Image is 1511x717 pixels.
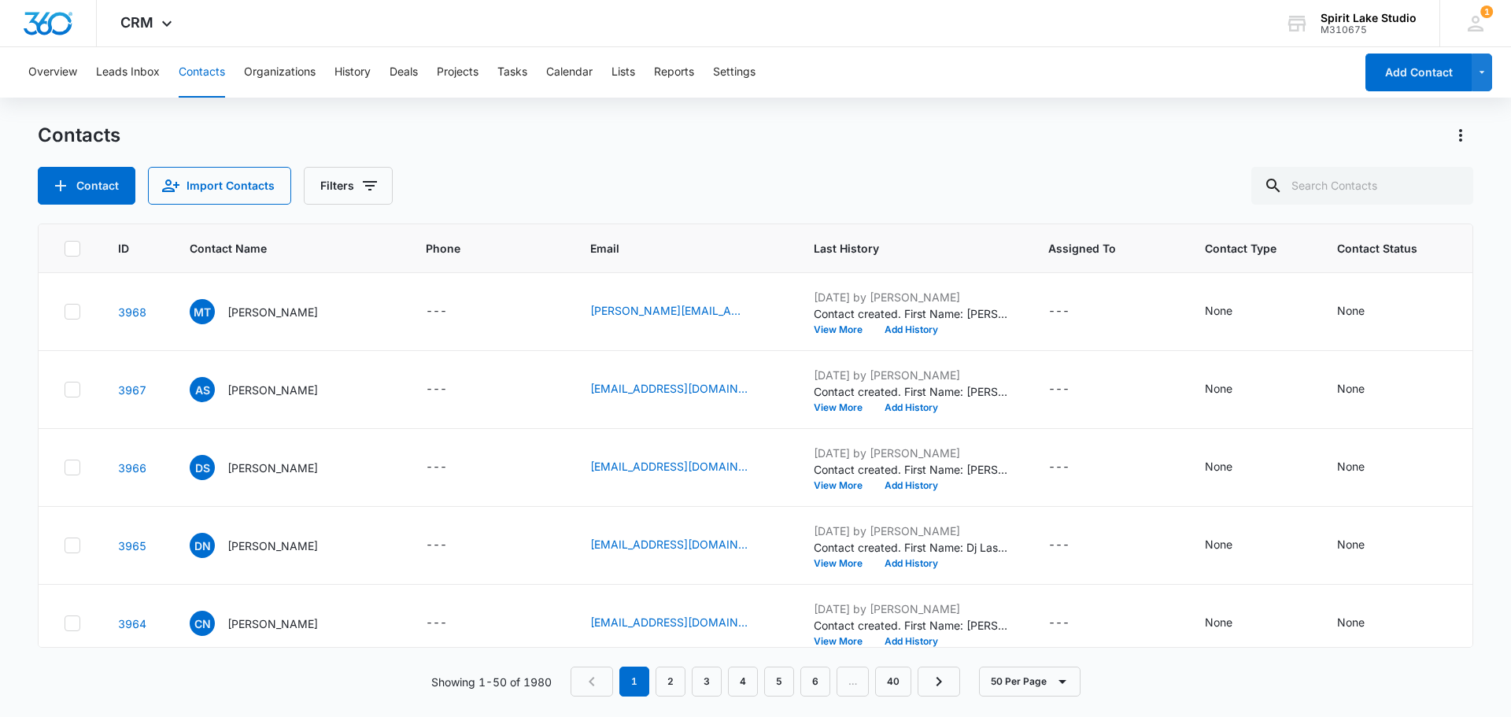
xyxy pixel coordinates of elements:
[1337,614,1393,633] div: Contact Status - None - Select to Edit Field
[590,614,748,630] a: [EMAIL_ADDRESS][DOMAIN_NAME]
[814,383,1010,400] p: Contact created. First Name: [PERSON_NAME] Last Name: [PERSON_NAME] Email: [EMAIL_ADDRESS][DOMAIN...
[590,302,748,319] a: [PERSON_NAME][EMAIL_ADDRESS][DOMAIN_NAME]
[426,614,447,633] div: ---
[426,240,530,257] span: Phone
[118,617,146,630] a: Navigate to contact details page for Cara Naatjes
[1048,536,1098,555] div: Assigned To - - Select to Edit Field
[611,47,635,98] button: Lists
[1337,302,1393,321] div: Contact Status - None - Select to Edit Field
[1205,380,1261,399] div: Contact Type - None - Select to Edit Field
[1205,302,1261,321] div: Contact Type - None - Select to Edit Field
[190,455,215,480] span: DS
[304,167,393,205] button: Filters
[875,667,911,697] a: Page 40
[148,167,291,205] button: Import Contacts
[1337,536,1393,555] div: Contact Status - None - Select to Edit Field
[814,403,874,412] button: View More
[918,667,960,697] a: Next Page
[814,559,874,568] button: View More
[874,481,949,490] button: Add History
[874,325,949,334] button: Add History
[426,614,475,633] div: Phone - - Select to Edit Field
[1048,302,1070,321] div: ---
[571,667,960,697] nav: Pagination
[1365,54,1472,91] button: Add Contact
[96,47,160,98] button: Leads Inbox
[800,667,830,697] a: Page 6
[590,458,748,475] a: [EMAIL_ADDRESS][DOMAIN_NAME]
[590,614,776,633] div: Email - cara@naatjesgroup.com - Select to Edit Field
[118,461,146,475] a: Navigate to contact details page for Daniel Steger
[1205,536,1261,555] div: Contact Type - None - Select to Edit Field
[426,536,475,555] div: Phone - - Select to Edit Field
[1048,614,1070,633] div: ---
[227,460,318,476] p: [PERSON_NAME]
[426,536,447,555] div: ---
[1251,167,1473,205] input: Search Contacts
[1205,302,1232,319] div: None
[590,536,748,553] a: [EMAIL_ADDRESS][DOMAIN_NAME]
[1205,458,1232,475] div: None
[590,536,776,555] div: Email - dj@naatjesgroup.com - Select to Edit Field
[1337,302,1365,319] div: None
[814,461,1010,478] p: Contact created. First Name: [PERSON_NAME] Last Name: [PERSON_NAME] Email: [EMAIL_ADDRESS][DOMAIN...
[590,458,776,477] div: Email - dsteger@dgsarchitecture.com - Select to Edit Field
[1048,380,1098,399] div: Assigned To - - Select to Edit Field
[190,377,215,402] span: AS
[874,637,949,646] button: Add History
[814,305,1010,322] p: Contact created. First Name: [PERSON_NAME] Last Name: [PERSON_NAME] Email: [PERSON_NAME][EMAIL_AD...
[431,674,552,690] p: Showing 1-50 of 1980
[1480,6,1493,18] span: 1
[38,124,120,147] h1: Contacts
[1337,380,1393,399] div: Contact Status - None - Select to Edit Field
[1048,302,1098,321] div: Assigned To - - Select to Edit Field
[814,617,1010,634] p: Contact created. First Name: [PERSON_NAME] Last Name: [PERSON_NAME] Email: [PERSON_NAME][EMAIL_AD...
[426,458,447,477] div: ---
[1337,240,1417,257] span: Contact Status
[590,240,753,257] span: Email
[979,667,1081,697] button: 50 Per Page
[874,559,949,568] button: Add History
[654,47,694,98] button: Reports
[1337,458,1393,477] div: Contact Status - None - Select to Edit Field
[190,611,215,636] span: CN
[426,302,447,321] div: ---
[190,377,346,402] div: Contact Name - Andrea Shapiro - Select to Edit Field
[118,305,146,319] a: Navigate to contact details page for Marie Turano
[1205,614,1232,630] div: None
[190,533,346,558] div: Contact Name - Dj Naatjes - Select to Edit Field
[1048,614,1098,633] div: Assigned To - - Select to Edit Field
[227,538,318,554] p: [PERSON_NAME]
[814,240,988,257] span: Last History
[1048,458,1070,477] div: ---
[1205,240,1276,257] span: Contact Type
[190,533,215,558] span: DN
[390,47,418,98] button: Deals
[619,667,649,697] em: 1
[546,47,593,98] button: Calendar
[1205,614,1261,633] div: Contact Type - None - Select to Edit Field
[118,383,146,397] a: Navigate to contact details page for Andrea Shapiro
[1048,380,1070,399] div: ---
[590,380,748,397] a: [EMAIL_ADDRESS][DOMAIN_NAME]
[764,667,794,697] a: Page 5
[1048,240,1144,257] span: Assigned To
[1205,536,1232,553] div: None
[38,167,135,205] button: Add Contact
[1048,536,1070,555] div: ---
[190,455,346,480] div: Contact Name - Daniel Steger - Select to Edit Field
[1448,123,1473,148] button: Actions
[1480,6,1493,18] div: notifications count
[814,601,1010,617] p: [DATE] by [PERSON_NAME]
[874,403,949,412] button: Add History
[713,47,755,98] button: Settings
[1048,458,1098,477] div: Assigned To - - Select to Edit Field
[437,47,478,98] button: Projects
[1321,24,1417,35] div: account id
[426,380,475,399] div: Phone - - Select to Edit Field
[590,302,776,321] div: Email - marie@hollandhousedesign.com - Select to Edit Field
[190,299,346,324] div: Contact Name - Marie Turano - Select to Edit Field
[1337,536,1365,553] div: None
[190,240,365,257] span: Contact Name
[656,667,685,697] a: Page 2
